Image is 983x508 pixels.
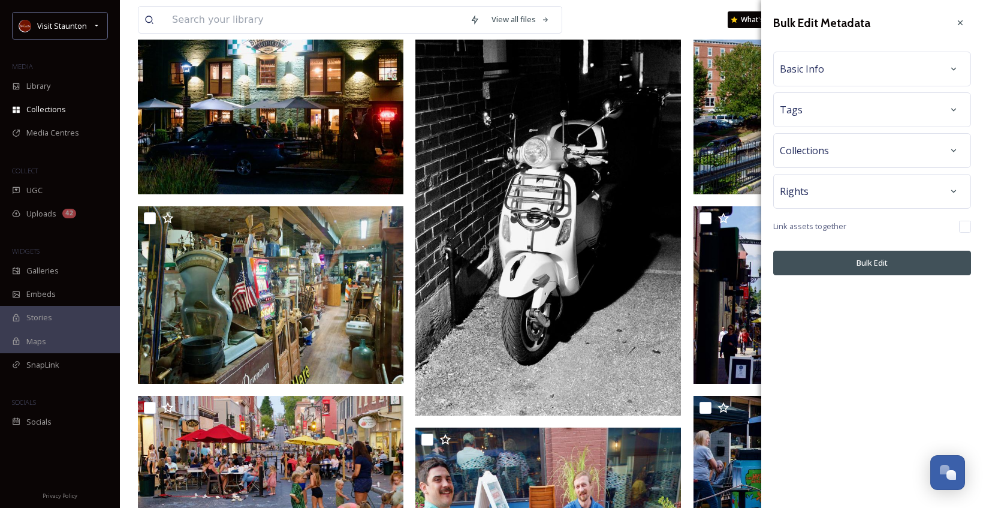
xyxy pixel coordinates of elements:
[773,221,846,232] span: Link assets together
[12,62,33,71] span: MEDIA
[26,265,59,276] span: Galleries
[19,20,31,32] img: images.png
[26,208,56,220] span: Uploads
[26,104,66,115] span: Collections
[486,8,556,31] a: View all files
[780,184,809,199] span: Rights
[26,127,79,139] span: Media Centres
[26,185,43,196] span: UGC
[728,11,788,28] a: What's New
[415,17,681,416] img: ext_1725504244.101064_-P8230273.jpeg
[12,398,36,407] span: SOCIALS
[37,20,87,31] span: Visit Staunton
[26,336,46,347] span: Maps
[43,492,77,500] span: Privacy Policy
[693,17,959,195] img: ext_1725504243.688861_-P8240002.jpeg
[12,247,40,255] span: WIDGETS
[138,17,403,195] img: ext_1725504244.163997_-P8230269.jpeg
[166,7,464,33] input: Search your library
[26,288,56,300] span: Embeds
[26,359,59,371] span: SnapLink
[26,312,52,323] span: Stories
[780,103,803,117] span: Tags
[138,206,403,384] img: ext_1725504243.515022_-P8230245.jpeg
[780,62,824,76] span: Basic Info
[62,209,76,218] div: 42
[773,251,971,275] button: Bulk Edit
[780,143,829,158] span: Collections
[26,80,50,92] span: Library
[43,488,77,502] a: Privacy Policy
[12,166,38,175] span: COLLECT
[26,416,52,428] span: Socials
[773,14,870,32] h3: Bulk Edit Metadata
[930,455,965,490] button: Open Chat
[693,206,959,384] img: ext_1725504243.262408_-P8240062.jpeg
